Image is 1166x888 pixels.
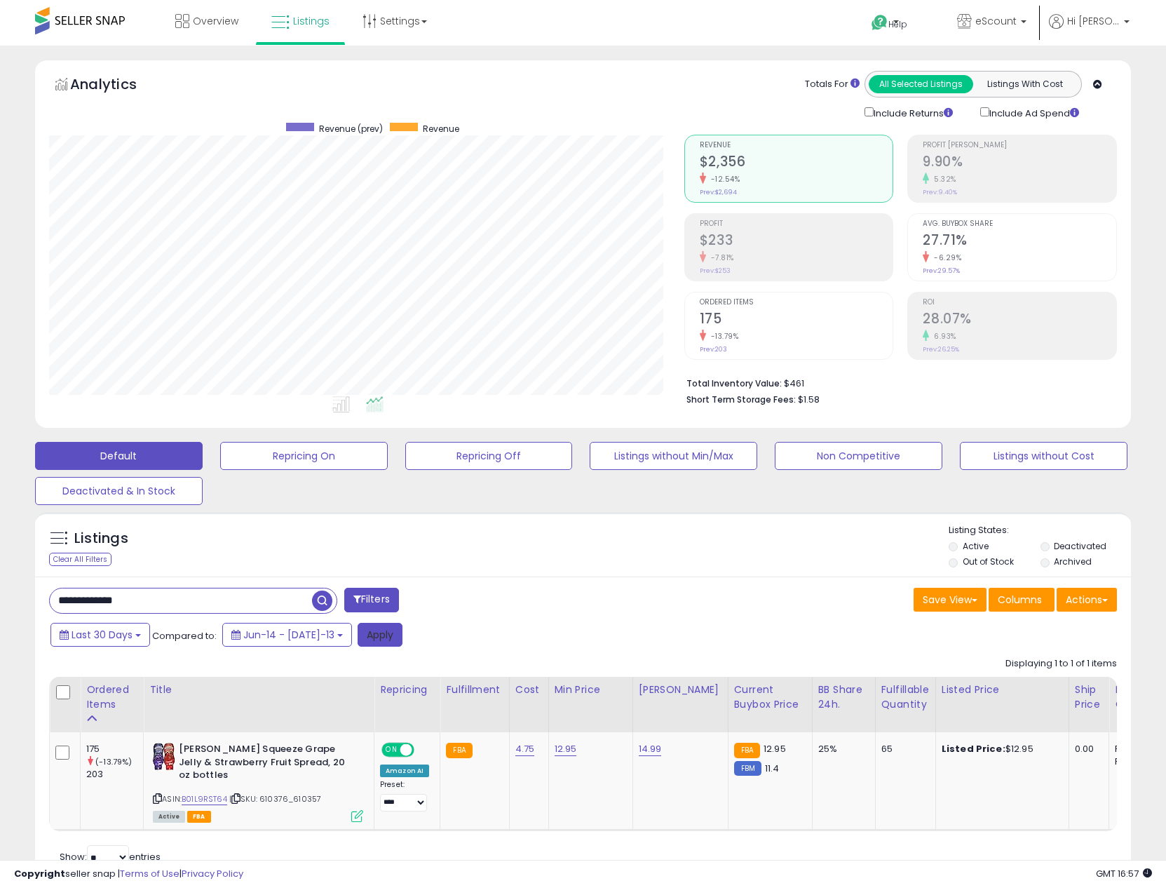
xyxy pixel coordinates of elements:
button: Filters [344,588,399,612]
small: Prev: 9.40% [923,188,957,196]
span: OFF [412,744,435,756]
button: Columns [989,588,1055,612]
span: eScount [975,14,1017,28]
span: Revenue [423,123,459,135]
div: Preset: [380,780,429,812]
b: Total Inventory Value: [686,377,782,389]
span: Columns [998,593,1042,607]
button: Default [35,442,203,470]
span: 12.95 [764,742,786,755]
div: Ship Price [1075,682,1103,712]
a: 4.75 [515,742,535,756]
button: Jun-14 - [DATE]-13 [222,623,352,647]
h2: 27.71% [923,232,1116,251]
img: 5155beqH3cL._SL40_.jpg [153,743,175,771]
a: 14.99 [639,742,662,756]
label: Active [963,540,989,552]
h5: Listings [74,529,128,549]
h5: Analytics [70,74,164,97]
b: Short Term Storage Fees: [686,393,796,405]
div: ASIN: [153,743,363,821]
div: FBM: 7 [1115,755,1161,768]
small: FBA [446,743,472,758]
div: FBA: 5 [1115,743,1161,755]
div: 203 [86,768,143,781]
button: Actions [1057,588,1117,612]
small: FBM [734,761,761,776]
h2: $233 [700,232,893,251]
div: Totals For [805,78,860,91]
div: Include Ad Spend [970,105,1101,121]
span: Overview [193,14,238,28]
div: 25% [818,743,865,755]
h2: $2,356 [700,154,893,173]
button: Repricing Off [405,442,573,470]
button: All Selected Listings [869,75,973,93]
div: Num of Comp. [1115,682,1166,712]
span: Profit [PERSON_NAME] [923,142,1116,149]
span: ON [383,744,400,756]
div: 65 [881,743,925,755]
div: Displaying 1 to 1 of 1 items [1005,657,1117,671]
span: Avg. Buybox Share [923,220,1116,228]
div: Title [149,682,368,697]
div: Ordered Items [86,682,137,712]
div: Fulfillable Quantity [881,682,930,712]
li: $461 [686,374,1106,391]
span: FBA [187,811,211,823]
a: Help [860,4,935,46]
small: Prev: $2,694 [700,188,737,196]
div: Repricing [380,682,434,697]
div: 0.00 [1075,743,1098,755]
span: Last 30 Days [72,628,133,642]
span: Show: entries [60,850,161,863]
button: Non Competitive [775,442,942,470]
span: Compared to: [152,629,217,643]
div: $12.95 [942,743,1058,755]
small: 5.32% [929,174,956,184]
label: Deactivated [1054,540,1106,552]
h2: 9.90% [923,154,1116,173]
div: Current Buybox Price [734,682,806,712]
span: Help [888,18,907,30]
button: Save View [914,588,987,612]
a: Hi [PERSON_NAME] [1049,14,1130,46]
span: All listings currently available for purchase on Amazon [153,811,185,823]
small: -7.81% [706,253,734,263]
button: Listings without Cost [960,442,1127,470]
b: [PERSON_NAME] Squeeze Grape Jelly & Strawberry Fruit Spread, 20 oz bottles [179,743,349,786]
small: FBA [734,743,760,758]
small: -13.79% [706,331,739,342]
span: Listings [293,14,330,28]
div: Include Returns [854,105,970,121]
span: | SKU: 610376_610357 [229,793,321,805]
i: Get Help [871,14,888,32]
h2: 28.07% [923,311,1116,330]
div: seller snap | | [14,868,243,881]
span: Revenue [700,142,893,149]
span: 2025-08-13 16:57 GMT [1096,867,1152,880]
div: 175 [86,743,143,755]
small: -12.54% [706,174,740,184]
p: Listing States: [949,524,1131,537]
span: Profit [700,220,893,228]
small: Prev: $253 [700,267,731,275]
small: Prev: 203 [700,345,727,354]
button: Repricing On [220,442,388,470]
a: Privacy Policy [182,867,243,880]
b: Listed Price: [942,742,1005,755]
span: Ordered Items [700,299,893,307]
h2: 175 [700,311,893,330]
small: Prev: 29.57% [923,267,960,275]
span: $1.58 [798,393,820,406]
span: Jun-14 - [DATE]-13 [243,628,334,642]
div: Amazon AI [380,765,429,777]
a: Terms of Use [120,867,179,880]
small: Prev: 26.25% [923,345,959,354]
small: (-13.79%) [95,756,132,767]
button: Deactivated & In Stock [35,477,203,505]
small: 6.93% [929,331,956,342]
button: Last 30 Days [50,623,150,647]
label: Archived [1054,556,1092,567]
button: Listings without Min/Max [590,442,757,470]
